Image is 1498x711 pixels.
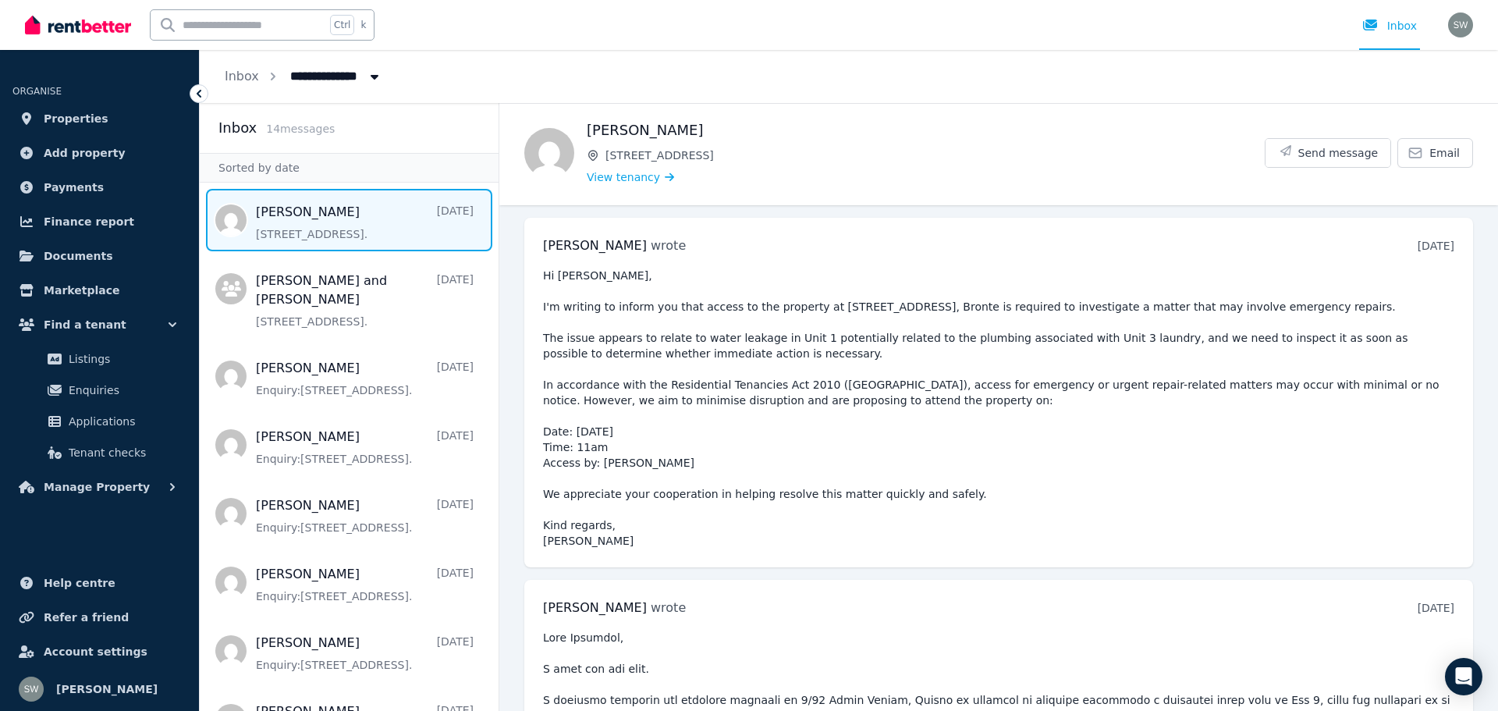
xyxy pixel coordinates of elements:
a: [PERSON_NAME][DATE][STREET_ADDRESS]. [256,203,474,242]
span: Send message [1298,145,1379,161]
a: Applications [19,406,180,437]
span: [PERSON_NAME] [543,238,647,253]
span: View tenancy [587,169,660,185]
span: Find a tenant [44,315,126,334]
a: Email [1397,138,1473,168]
a: Add property [12,137,186,169]
time: [DATE] [1418,240,1454,252]
span: Email [1429,145,1460,161]
button: Manage Property [12,471,186,503]
span: ORGANISE [12,86,62,97]
a: [PERSON_NAME][DATE]Enquiry:[STREET_ADDRESS]. [256,565,474,604]
span: k [360,19,366,31]
button: Send message [1265,139,1391,167]
span: Manage Property [44,478,150,496]
span: Ctrl [330,15,354,35]
button: Find a tenant [12,309,186,340]
h1: [PERSON_NAME] [587,119,1265,141]
span: [PERSON_NAME] [543,600,647,615]
span: Refer a friend [44,608,129,627]
a: Account settings [12,636,186,667]
img: Rechelle Carroll [524,128,574,178]
span: Payments [44,178,104,197]
div: Inbox [1362,18,1417,34]
span: Help centre [44,574,115,592]
a: [PERSON_NAME][DATE]Enquiry:[STREET_ADDRESS]. [256,359,474,398]
a: Finance report [12,206,186,237]
span: Tenant checks [69,443,174,462]
a: Tenant checks [19,437,180,468]
span: 14 message s [266,123,335,135]
a: Marketplace [12,275,186,306]
img: Stacey Walker [19,677,44,702]
a: Listings [19,343,180,375]
nav: Breadcrumb [200,50,407,103]
a: Inbox [225,69,259,84]
img: Stacey Walker [1448,12,1473,37]
pre: Hi [PERSON_NAME], I'm writing to inform you that access to the property at [STREET_ADDRESS], Bron... [543,268,1454,549]
span: [PERSON_NAME] [56,680,158,699]
div: Sorted by date [200,153,499,183]
span: Enquiries [69,381,174,400]
span: Documents [44,247,113,265]
span: Applications [69,412,174,431]
a: Help centre [12,567,186,599]
time: [DATE] [1418,602,1454,614]
a: Enquiries [19,375,180,406]
span: Listings [69,350,174,368]
h2: Inbox [218,117,257,139]
span: Properties [44,109,108,128]
a: [PERSON_NAME][DATE]Enquiry:[STREET_ADDRESS]. [256,496,474,535]
div: Open Intercom Messenger [1445,658,1482,695]
span: wrote [651,600,686,615]
span: Finance report [44,212,134,231]
img: RentBetter [25,13,131,37]
a: Refer a friend [12,602,186,633]
a: [PERSON_NAME] and [PERSON_NAME][DATE][STREET_ADDRESS]. [256,272,474,329]
span: Add property [44,144,126,162]
span: Marketplace [44,281,119,300]
a: Payments [12,172,186,203]
span: wrote [651,238,686,253]
a: View tenancy [587,169,674,185]
a: [PERSON_NAME][DATE]Enquiry:[STREET_ADDRESS]. [256,428,474,467]
span: [STREET_ADDRESS] [605,148,1265,163]
a: Properties [12,103,186,134]
a: [PERSON_NAME][DATE]Enquiry:[STREET_ADDRESS]. [256,634,474,673]
a: Documents [12,240,186,272]
span: Account settings [44,642,147,661]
